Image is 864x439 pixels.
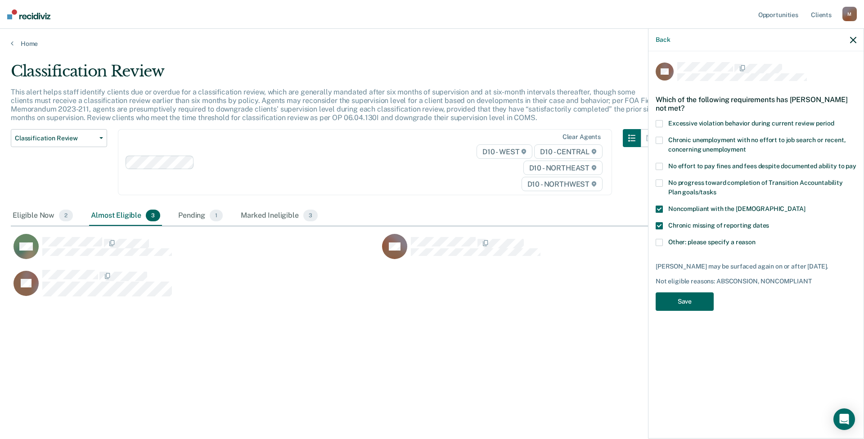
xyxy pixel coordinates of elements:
span: D10 - WEST [477,144,532,159]
span: Chronic unemployment with no effort to job search or recent, concerning unemployment [668,136,846,153]
span: D10 - NORTHWEST [522,177,603,191]
a: Home [11,40,853,48]
button: Save [656,292,714,311]
span: No progress toward completion of Transition Accountability Plan goals/tasks [668,179,843,196]
div: CaseloadOpportunityCell-0808949 [11,269,379,305]
span: D10 - NORTHEAST [523,161,603,175]
div: [PERSON_NAME] may be surfaced again on or after [DATE]. [656,263,856,270]
div: CaseloadOpportunityCell-0537701 [11,233,379,269]
span: D10 - CENTRAL [534,144,603,159]
span: No effort to pay fines and fees despite documented ability to pay [668,162,856,170]
div: Clear agents [562,133,601,141]
div: Classification Review [11,62,659,88]
span: 3 [146,210,160,221]
div: Almost Eligible [89,206,162,226]
span: Other: please specify a reason [668,238,756,246]
div: Open Intercom Messenger [833,408,855,430]
div: Eligible Now [11,206,75,226]
span: 2 [59,210,73,221]
div: Pending [176,206,225,226]
div: CaseloadOpportunityCell-0760477 [379,233,748,269]
button: Back [656,36,670,44]
span: Classification Review [15,134,96,142]
span: Chronic missing of reporting dates [668,222,769,229]
span: Noncompliant with the [DEMOGRAPHIC_DATA] [668,205,805,212]
span: Excessive violation behavior during current review period [668,120,834,127]
img: Recidiviz [7,9,50,19]
div: Which of the following requirements has [PERSON_NAME] not met? [656,88,856,120]
div: Not eligible reasons: ABSCONSION, NONCOMPLIANT [656,278,856,285]
span: 3 [303,210,318,221]
span: 1 [210,210,223,221]
div: M [842,7,857,21]
p: This alert helps staff identify clients due or overdue for a classification review, which are gen... [11,88,657,122]
div: Marked Ineligible [239,206,319,226]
